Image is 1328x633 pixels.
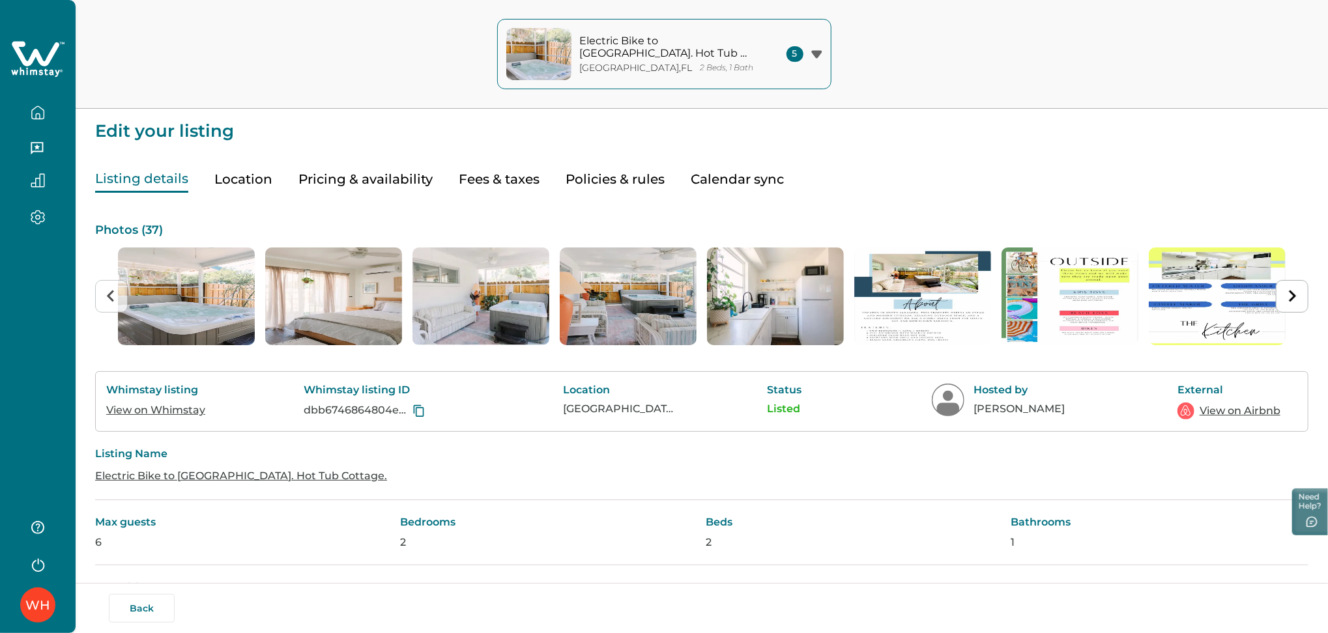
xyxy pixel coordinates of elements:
li: 8 of 37 [1149,247,1286,345]
p: 2 [401,536,699,549]
li: 3 of 37 [412,247,549,345]
li: 1 of 37 [118,247,255,345]
p: Beds [706,516,1003,529]
p: Amenities [95,581,1308,594]
p: Listed [767,402,839,415]
p: 1 [1011,536,1309,549]
p: 2 [706,536,1003,549]
img: list-photos [854,247,991,345]
button: Listing details [95,166,188,193]
button: property-coverElectric Bike to [GEOGRAPHIC_DATA]. Hot Tub Cottage.[GEOGRAPHIC_DATA],FL2 Beds, 1 B... [497,19,831,89]
img: list-photos [412,247,549,345]
button: Policies & rules [566,166,665,193]
p: 6 [95,536,393,549]
p: [GEOGRAPHIC_DATA], [GEOGRAPHIC_DATA], [GEOGRAPHIC_DATA] [563,402,674,415]
p: Location [563,384,674,397]
p: [GEOGRAPHIC_DATA] , FL [580,63,693,74]
button: Previous slide [95,280,128,313]
p: [PERSON_NAME] [974,402,1084,415]
li: 5 of 37 [707,247,844,345]
img: list-photos [118,247,255,345]
div: Whimstay Host [25,589,50,621]
p: 2 Beds, 1 Bath [700,63,754,73]
p: dbb6746864804eae4ecead576867bb1d [304,404,410,417]
p: Max guests [95,516,393,529]
p: Whimstay listing [106,384,210,397]
a: View on Airbnb [1200,403,1280,419]
p: Listing Name [95,447,1308,460]
span: 5 [787,46,803,62]
button: Back [109,594,175,623]
p: Status [767,384,839,397]
button: Pricing & availability [298,166,433,193]
img: list-photos [560,247,697,345]
a: Electric Bike to [GEOGRAPHIC_DATA]. Hot Tub Cottage. [95,470,387,482]
p: Hosted by [974,384,1084,397]
img: list-photos [265,247,402,345]
img: list-photos [707,247,844,345]
li: 7 of 37 [1002,247,1138,345]
button: Next slide [1276,280,1308,313]
img: property-cover [506,28,571,80]
a: View on Whimstay [106,404,205,416]
li: 2 of 37 [265,247,402,345]
p: External [1177,384,1282,397]
button: Location [214,166,272,193]
li: 4 of 37 [560,247,697,345]
li: 6 of 37 [854,247,991,345]
p: Bedrooms [401,516,699,529]
button: Calendar sync [691,166,784,193]
img: list-photos [1149,247,1286,345]
p: Bathrooms [1011,516,1309,529]
button: Fees & taxes [459,166,540,193]
img: list-photos [1002,247,1138,345]
p: Whimstay listing ID [304,384,470,397]
p: Electric Bike to [GEOGRAPHIC_DATA]. Hot Tub Cottage. [580,35,756,60]
p: Photos ( 37 ) [95,224,1308,237]
p: Edit your listing [95,109,1308,140]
